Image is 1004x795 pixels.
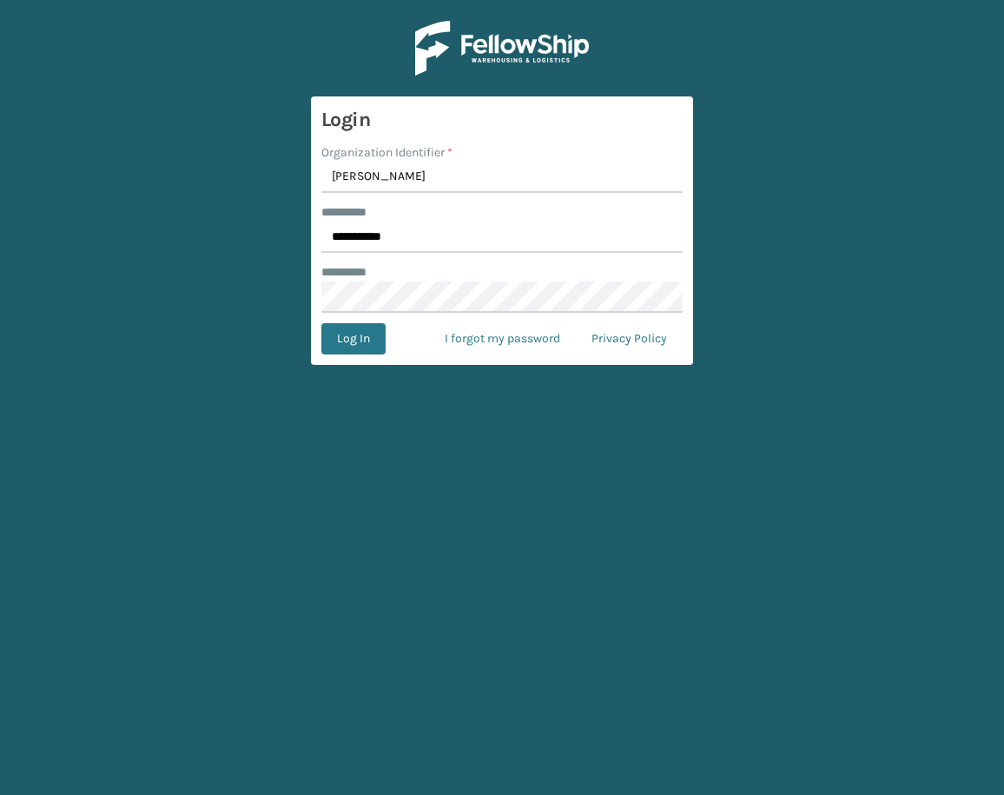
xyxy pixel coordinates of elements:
a: Privacy Policy [576,323,683,354]
button: Log In [321,323,386,354]
a: I forgot my password [429,323,576,354]
label: Organization Identifier [321,143,452,162]
h3: Login [321,107,683,133]
img: Logo [415,21,589,76]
